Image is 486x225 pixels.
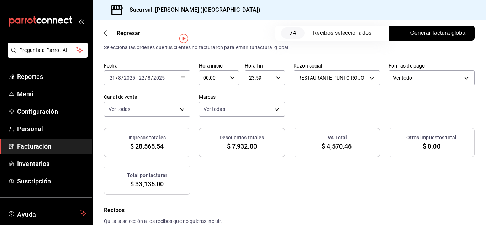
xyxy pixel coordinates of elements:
[104,206,475,215] h4: Recibos
[78,18,84,24] button: open_drawer_menu
[153,75,165,81] input: ----
[104,95,190,100] label: Canal de venta
[227,141,257,151] span: $ 7,932.00
[389,70,475,85] div: Ver todo
[17,176,86,186] span: Suscripción
[151,75,153,81] span: /
[17,141,86,151] span: Facturación
[19,47,76,54] span: Pregunta a Parrot AI
[17,159,86,168] span: Inventarios
[17,209,77,218] span: Ayuda
[123,75,136,81] input: ----
[138,75,145,81] input: --
[147,75,151,81] input: --
[17,107,86,116] span: Configuración
[104,44,475,51] div: Selecciona las ordenes que tus clientes no facturaron para emitir tu factural global.
[406,134,456,141] h3: Otros impuestos total
[204,106,225,113] span: Ver todas
[109,75,116,81] input: --
[313,29,377,37] div: Recibos seleccionados
[423,141,440,151] span: $ 0.00
[118,75,121,81] input: --
[245,63,285,68] label: Hora fin
[294,70,380,85] div: RESTAURANTE PUNTO ROJO
[124,6,260,14] h3: Sucursal: [PERSON_NAME] ([GEOGRAPHIC_DATA])
[104,30,140,37] button: Regresar
[136,75,138,81] span: -
[326,134,347,141] h3: IVA Total
[179,34,188,43] img: Tooltip marker
[199,63,239,68] label: Hora inicio
[130,141,164,151] span: $ 28,565.54
[104,218,475,225] h4: Quita la selección a los recibos que no quieras incluir.
[17,72,86,81] span: Reportes
[104,63,190,68] label: Fecha
[5,52,88,59] a: Pregunta a Parrot AI
[8,43,88,58] button: Pregunta a Parrot AI
[389,26,475,41] button: Generar factura global
[281,27,305,39] span: 74
[128,134,166,141] h3: Ingresos totales
[322,141,352,151] span: $ 4,570.46
[109,106,130,113] span: Ver todas
[121,75,123,81] span: /
[127,172,167,179] h3: Total por facturar
[130,179,164,189] span: $ 33,136.00
[116,75,118,81] span: /
[17,89,86,99] span: Menú
[389,63,475,68] label: Formas de pago
[220,134,264,141] h3: Descuentos totales
[294,63,380,68] label: Razón social
[145,75,147,81] span: /
[117,30,140,37] span: Regresar
[199,95,285,100] label: Marcas
[17,124,86,134] span: Personal
[397,29,466,37] span: Generar factura global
